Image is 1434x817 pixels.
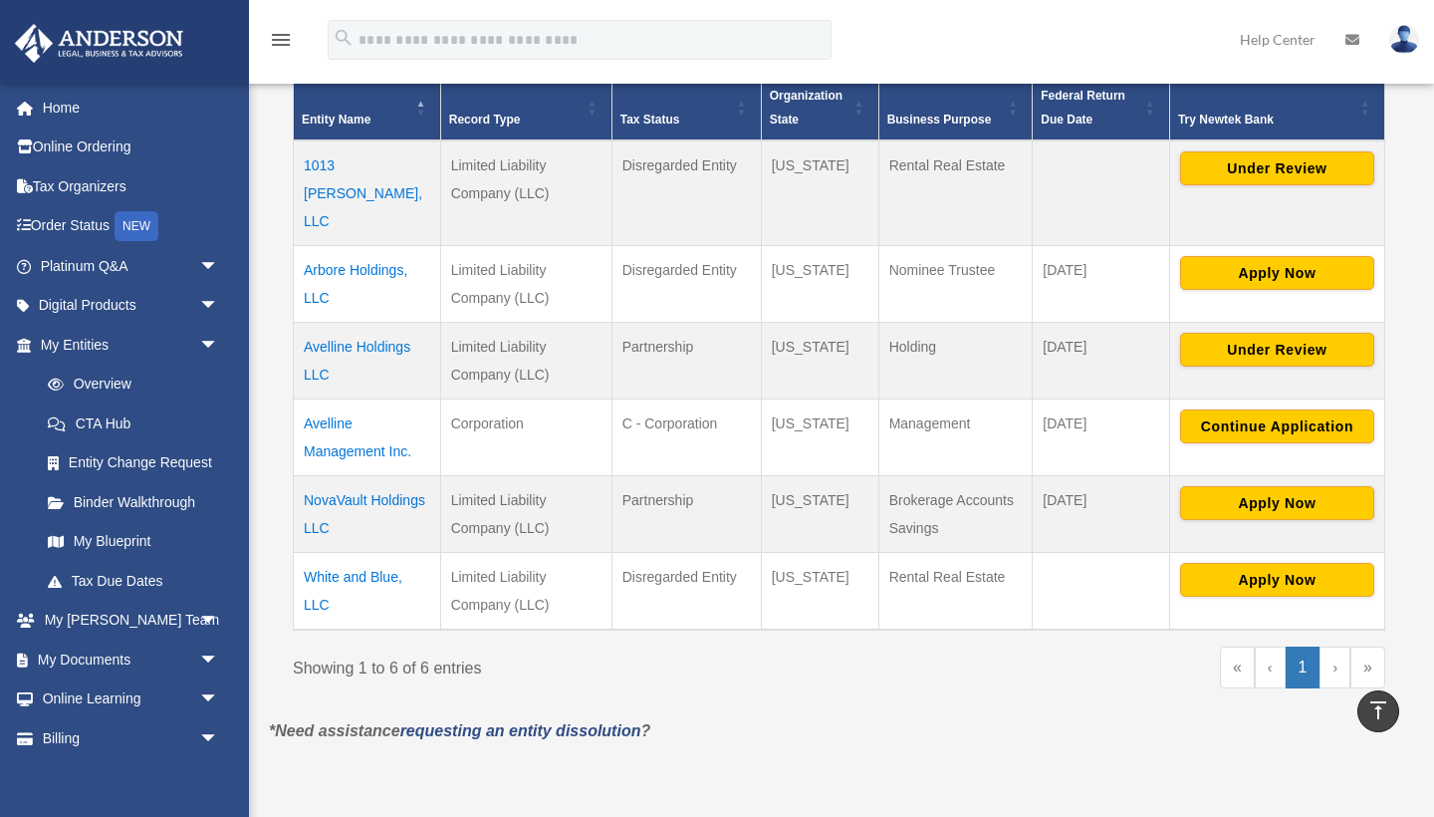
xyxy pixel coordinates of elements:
em: *Need assistance ? [269,722,650,739]
td: Corporation [440,399,611,475]
a: vertical_align_top [1357,690,1399,732]
i: search [333,27,355,49]
td: Limited Liability Company (LLC) [440,552,611,630]
td: Disregarded Entity [611,245,761,322]
span: Entity Name [302,113,370,127]
a: CTA Hub [28,404,239,443]
td: Avelline Management Inc. [294,399,441,475]
span: arrow_drop_down [199,640,239,681]
a: My Documentsarrow_drop_down [14,640,249,680]
td: Partnership [611,475,761,552]
span: arrow_drop_down [199,718,239,759]
td: Limited Liability Company (LLC) [440,475,611,552]
span: arrow_drop_down [199,325,239,366]
td: Disregarded Entity [611,552,761,630]
th: Record Type: Activate to sort [440,75,611,140]
td: 1013 [PERSON_NAME], LLC [294,140,441,246]
span: Federal Return Due Date [1041,89,1125,127]
td: Management [878,399,1033,475]
th: Tax Status: Activate to sort [611,75,761,140]
a: Next [1319,647,1350,688]
div: Try Newtek Bank [1178,108,1354,132]
span: Organization State [770,89,842,127]
td: Rental Real Estate [878,140,1033,246]
td: Holding [878,322,1033,399]
td: White and Blue, LLC [294,552,441,630]
a: Last [1350,647,1385,688]
img: Anderson Advisors Platinum Portal [9,24,189,63]
th: Business Purpose: Activate to sort [878,75,1033,140]
a: Binder Walkthrough [28,482,239,522]
a: Digital Productsarrow_drop_down [14,286,249,326]
span: arrow_drop_down [199,246,239,287]
a: Platinum Q&Aarrow_drop_down [14,246,249,286]
a: Previous [1255,647,1286,688]
td: [US_STATE] [761,245,878,322]
button: Under Review [1180,333,1374,367]
a: Tax Organizers [14,166,249,206]
img: User Pic [1389,25,1419,54]
td: Disregarded Entity [611,140,761,246]
a: Online Learningarrow_drop_down [14,680,249,719]
td: [US_STATE] [761,475,878,552]
a: Online Ordering [14,128,249,167]
td: [US_STATE] [761,552,878,630]
td: Arbore Holdings, LLC [294,245,441,322]
th: Organization State: Activate to sort [761,75,878,140]
a: Overview [28,365,229,405]
a: Order StatusNEW [14,206,249,247]
td: NovaVault Holdings LLC [294,475,441,552]
td: [DATE] [1033,322,1170,399]
span: Tax Status [620,113,680,127]
button: Apply Now [1180,256,1374,290]
a: Entity Change Request [28,443,239,483]
a: My [PERSON_NAME] Teamarrow_drop_down [14,601,249,641]
button: Apply Now [1180,563,1374,597]
a: Billingarrow_drop_down [14,718,249,758]
i: menu [269,28,293,52]
td: Nominee Trustee [878,245,1033,322]
th: Try Newtek Bank : Activate to sort [1169,75,1384,140]
a: First [1220,647,1255,688]
td: Limited Liability Company (LLC) [440,245,611,322]
a: My Blueprint [28,522,239,562]
span: Record Type [449,113,521,127]
span: arrow_drop_down [199,680,239,720]
a: Home [14,88,249,128]
span: arrow_drop_down [199,601,239,642]
div: Showing 1 to 6 of 6 entries [293,647,825,682]
td: [US_STATE] [761,322,878,399]
th: Federal Return Due Date: Activate to sort [1033,75,1170,140]
td: Rental Real Estate [878,552,1033,630]
td: [DATE] [1033,245,1170,322]
td: [DATE] [1033,399,1170,475]
td: Brokerage Accounts Savings [878,475,1033,552]
a: menu [269,35,293,52]
a: My Entitiesarrow_drop_down [14,325,239,365]
i: vertical_align_top [1366,698,1390,722]
td: [US_STATE] [761,399,878,475]
button: Apply Now [1180,486,1374,520]
td: Partnership [611,322,761,399]
a: 1 [1286,647,1320,688]
td: Limited Liability Company (LLC) [440,140,611,246]
td: [US_STATE] [761,140,878,246]
a: Tax Due Dates [28,561,239,601]
span: arrow_drop_down [199,286,239,327]
td: [DATE] [1033,475,1170,552]
a: requesting an entity dissolution [400,722,641,739]
td: Avelline Holdings LLC [294,322,441,399]
button: Continue Application [1180,409,1374,443]
div: NEW [115,211,158,241]
td: Limited Liability Company (LLC) [440,322,611,399]
span: Business Purpose [887,113,992,127]
th: Entity Name: Activate to invert sorting [294,75,441,140]
td: C - Corporation [611,399,761,475]
button: Under Review [1180,151,1374,185]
